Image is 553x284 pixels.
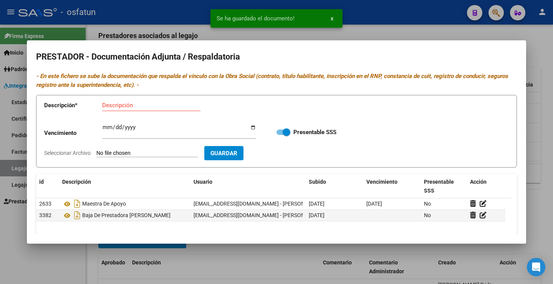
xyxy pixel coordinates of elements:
[44,150,91,156] span: Seleccionar Archivo
[36,50,517,64] h2: PRESTADOR - Documentación Adjunta / Respaldatoria
[293,129,336,136] strong: Presentable SSS
[194,179,212,185] span: Usuario
[36,174,59,199] datatable-header-cell: id
[325,12,339,25] button: x
[190,174,306,199] datatable-header-cell: Usuario
[204,146,243,160] button: Guardar
[421,174,467,199] datatable-header-cell: Presentable SSS
[424,212,431,218] span: No
[72,209,82,221] i: Descargar documento
[39,201,51,207] span: 2633
[59,174,190,199] datatable-header-cell: Descripción
[194,212,379,218] span: [EMAIL_ADDRESS][DOMAIN_NAME] - [PERSON_NAME] De la [PERSON_NAME]
[72,198,82,210] i: Descargar documento
[366,201,382,207] span: [DATE]
[424,179,454,194] span: Presentable SSS
[39,179,44,185] span: id
[470,179,487,185] span: Acción
[82,213,171,219] span: Baja De Prestadora [PERSON_NAME]
[210,150,237,157] span: Guardar
[309,201,325,207] span: [DATE]
[366,179,397,185] span: Vencimiento
[309,212,325,218] span: [DATE]
[44,101,102,110] p: Descripción
[424,201,431,207] span: No
[82,201,126,207] span: Maestra De Apoyo
[39,212,51,218] span: 3382
[363,174,421,199] datatable-header-cell: Vencimiento
[467,174,505,199] datatable-header-cell: Acción
[36,73,508,88] i: - En este fichero se sube la documentación que respalda el vínculo con la Obra Social (contrato, ...
[44,129,102,138] p: Vencimiento
[331,15,333,22] span: x
[306,174,363,199] datatable-header-cell: Subido
[62,179,91,185] span: Descripción
[217,15,295,22] span: Se ha guardado el documento!
[194,201,379,207] span: [EMAIL_ADDRESS][DOMAIN_NAME] - [PERSON_NAME] De la [PERSON_NAME]
[527,258,545,276] div: Open Intercom Messenger
[309,179,326,185] span: Subido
